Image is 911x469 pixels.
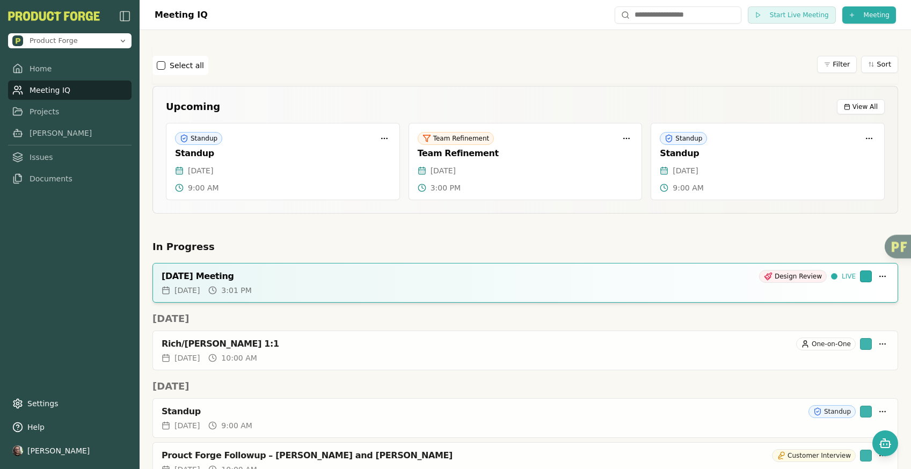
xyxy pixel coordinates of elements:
button: More options [620,132,633,145]
div: Design Review [759,270,827,283]
button: PF-Logo [8,11,100,21]
label: Select all [170,60,204,71]
div: Smith has been invited [860,270,872,282]
span: [DATE] [188,165,213,176]
button: View All [837,99,885,114]
div: Team Refinement [418,132,494,145]
button: More options [876,449,889,462]
button: Meeting [842,6,896,24]
span: View All [852,102,878,111]
div: Prouct Forge Followup – [PERSON_NAME] and [PERSON_NAME] [162,450,768,461]
span: [DATE] [174,353,200,363]
div: Standup [162,406,804,417]
div: Standup [175,148,391,159]
a: [DATE] MeetingDesign ReviewLIVE[DATE]3:01 PM [152,263,898,303]
button: More options [876,270,889,283]
a: Meeting IQ [8,80,132,100]
img: sidebar [119,10,132,23]
button: More options [378,132,391,145]
a: Settings [8,394,132,413]
span: 9:00 AM [673,182,704,193]
div: [DATE] Meeting [162,271,755,282]
a: StandupStandup[DATE]9:00 AM [152,398,898,438]
h1: Meeting IQ [155,9,208,21]
div: Smith has been invited [860,338,872,350]
button: Open organization switcher [8,33,132,48]
div: Smith has been invited [860,450,872,461]
span: Start Live Meeting [770,11,829,19]
a: Home [8,59,132,78]
button: Open chat [872,430,898,456]
div: Smith has been invited [860,406,872,417]
a: Documents [8,169,132,188]
button: Start Live Meeting [748,6,836,24]
span: 10:00 AM [221,353,257,363]
span: 9:00 AM [221,420,252,431]
button: More options [876,338,889,350]
img: Product Forge [8,11,100,21]
span: 3:00 PM [431,182,461,193]
a: Rich/[PERSON_NAME] 1:1One-on-One[DATE]10:00 AM [152,331,898,370]
button: Help [8,417,132,437]
button: Filter [817,56,857,73]
h2: [DATE] [152,379,898,394]
span: Product Forge [30,36,78,46]
span: LIVE [842,272,856,281]
span: [DATE] [673,165,698,176]
div: Customer Interview [772,449,856,462]
span: [DATE] [174,420,200,431]
img: profile [12,445,23,456]
h2: Upcoming [166,99,220,114]
div: Rich/[PERSON_NAME] 1:1 [162,339,792,349]
span: [DATE] [174,285,200,296]
span: Meeting [864,11,890,19]
div: Standup [175,132,222,145]
img: Product Forge [12,35,23,46]
span: 9:00 AM [188,182,219,193]
div: Standup [660,132,707,145]
button: Sort [861,56,898,73]
button: More options [863,132,876,145]
button: [PERSON_NAME] [8,441,132,460]
span: [DATE] [431,165,456,176]
div: Standup [808,405,856,418]
button: More options [876,405,889,418]
h2: [DATE] [152,311,898,326]
div: Standup [660,148,876,159]
div: Team Refinement [418,148,633,159]
a: [PERSON_NAME] [8,123,132,143]
span: 3:01 PM [221,285,251,296]
a: Issues [8,148,132,167]
a: Projects [8,102,132,121]
div: One-on-One [796,338,856,350]
h2: In Progress [152,239,898,254]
